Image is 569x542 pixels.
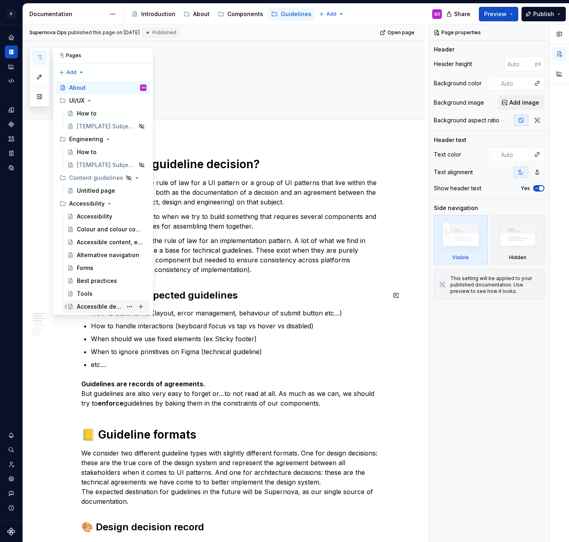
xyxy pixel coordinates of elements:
[434,204,478,212] div: Side navigation
[153,29,176,36] span: Published
[77,290,93,298] div: Tools
[434,136,466,144] div: Header text
[91,360,386,369] p: etc…
[434,116,499,124] div: Background aspect ratio
[80,66,384,86] textarea: About
[214,8,266,21] a: Components
[141,10,175,18] div: Introduction
[498,95,544,110] button: Add image
[521,185,530,192] label: Yes
[64,210,150,223] a: Accessibility
[56,171,150,184] div: Content guidelines
[193,10,210,18] div: About
[64,236,150,249] a: Accessible content, expected roles
[268,8,315,21] a: Guidelines
[56,81,150,94] a: AboutSO
[64,300,150,313] a: Accessible design checklist
[81,379,386,408] p: But guidelines are also very easy to forget or…to not read at all. As much as we can, we should t...
[5,118,18,131] a: Components
[81,448,386,506] p: We consider two different guideline types with slightly different formats. One for design decisio...
[64,107,150,120] a: How to
[434,79,482,87] div: Background color
[64,184,150,197] a: Untitled page
[5,60,18,73] a: Analytics
[434,11,440,17] div: SO
[504,57,535,71] input: Auto
[452,254,469,261] div: Visible
[77,225,143,233] div: Colour and colour contrast
[81,212,386,231] p: They are what we turn to when we try to build something that requires several components and we d...
[281,10,311,18] div: Guidelines
[5,458,18,471] a: Invite team
[81,521,386,534] h2: 🎨 Design decision record
[434,215,488,264] div: Visible
[81,380,205,388] strong: Guidelines are records of agreements.
[77,109,97,117] div: How to
[69,200,105,208] div: Accessibility
[64,287,150,300] a: Tools
[56,133,150,146] div: Engineering
[377,27,418,38] a: Open page
[77,187,115,195] div: Untitled page
[5,161,18,174] a: Data sources
[5,31,18,44] div: Home
[434,60,472,68] div: Header height
[316,8,346,20] button: Add
[56,67,87,78] button: Add
[484,10,507,18] span: Preview
[77,238,143,246] div: Accessible content, expected roles
[29,10,105,18] div: Documentation
[77,251,139,259] div: Alternative navigation
[56,94,150,107] div: UI/UX
[180,8,213,21] a: About
[5,132,18,145] a: Assets
[81,289,386,302] h2: Examples of expected guidelines
[56,81,150,313] div: Page tree
[91,334,386,344] p: When should we use fixed elements (ex Sticky footer)
[5,429,18,442] button: Notifications
[5,45,18,58] a: Documentation
[81,236,386,274] p: A technical guideline is the rule of law for an implementation pattern. A lot of what we find in ...
[7,528,15,536] svg: Supernova Logo
[479,7,518,21] button: Preview
[434,168,473,176] div: Text alignment
[64,249,150,262] a: Alternative navigation
[64,223,150,236] a: Colour and colour contrast
[388,29,414,36] span: Open page
[498,147,530,162] input: Auto
[5,147,18,160] div: Storybook stories
[64,146,150,159] a: How to
[5,443,18,456] button: Search ⌘K
[5,487,18,500] div: Contact support
[5,103,18,116] div: Design tokens
[66,69,76,76] span: Add
[434,150,461,159] div: Text color
[69,135,103,143] div: Engineering
[64,262,150,274] a: Forms
[77,303,122,311] div: Accessible design checklist
[77,122,136,130] div: [TEMPLATE] Subject of the debate
[64,274,150,287] a: Best practices
[450,275,539,295] div: This setting will be applied to your published documentation. Use preview to see how it looks.
[2,5,21,23] button: P
[69,84,86,92] div: About
[81,178,386,207] p: A design guideline is the rule of law for a UI pattern or a group of UI patterns that live within...
[29,29,67,36] span: Supernova Ops
[64,120,150,133] a: [TEMPLATE] Subject of the debate
[77,148,97,156] div: How to
[77,264,93,272] div: Forms
[91,347,386,357] p: When to ignore primitives on Figma (technical guideline)
[91,321,386,331] p: How to handle interactions (keyboard focus vs tap vs hover vs disabled)
[442,7,476,21] button: Share
[91,308,386,318] p: How to build forms (layout, error management, behaviour of submit button etc…)
[53,47,153,64] div: Pages
[77,161,136,169] div: [TEMPLATE] Subject of the debate
[5,472,18,485] a: Settings
[5,74,18,87] a: Code automation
